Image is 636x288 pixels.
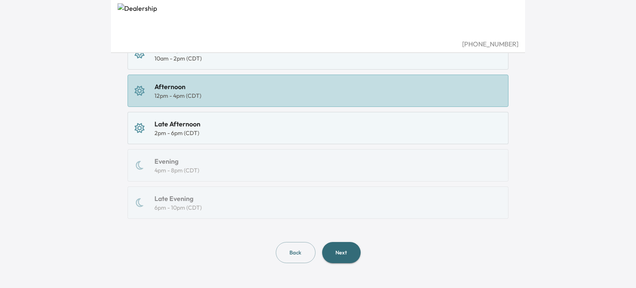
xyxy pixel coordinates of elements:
[154,92,201,100] div: 12pm - 4pm (CDT)
[118,3,518,39] img: Dealership
[276,242,316,263] button: Back
[322,242,361,263] button: Next
[154,54,202,63] div: 10am - 2pm (CDT)
[154,129,200,137] div: 2pm - 6pm (CDT)
[118,39,518,49] div: [PHONE_NUMBER]
[154,82,201,92] div: Afternoon
[154,119,200,129] div: Late Afternoon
